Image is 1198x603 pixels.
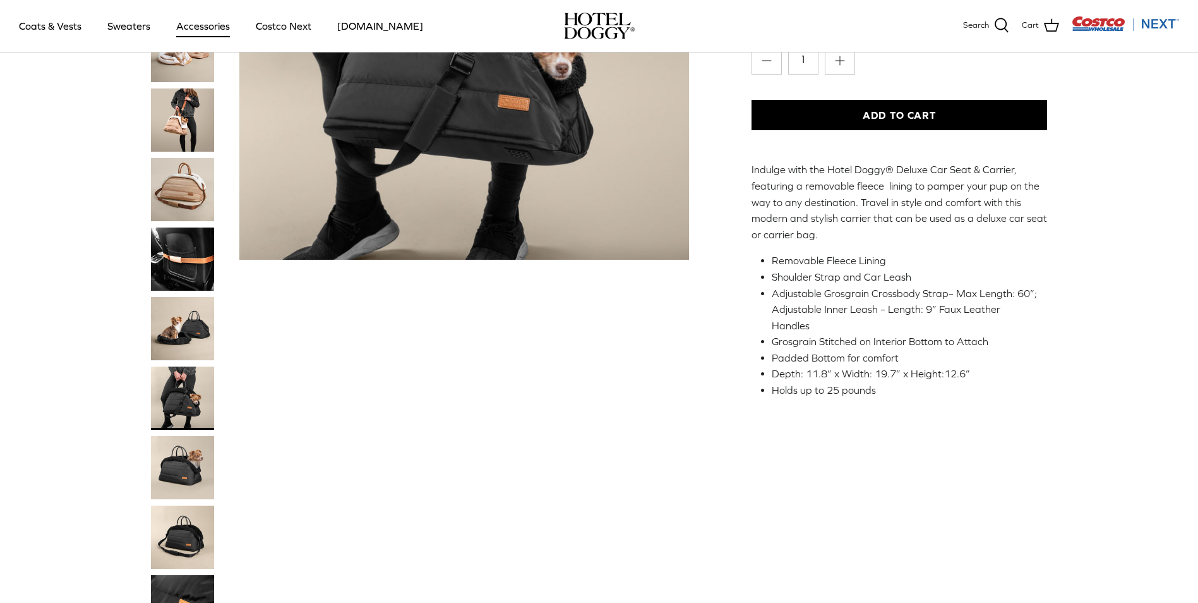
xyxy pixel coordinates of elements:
a: Accessories [165,4,241,47]
span: Search [963,19,989,32]
a: Thumbnail Link [151,436,214,499]
input: Quantity [788,44,818,75]
li: Shoulder Strap and Car Leash [772,269,1038,286]
li: Grosgrain Stitched on Interior Bottom to Attach [772,334,1038,350]
img: Costco Next [1072,16,1179,32]
li: Adjustable Grosgrain Crossbody Strap– Max Length: 60”; Adjustable Inner Leash – Length: 9” Faux L... [772,286,1038,334]
a: [DOMAIN_NAME] [326,4,434,47]
li: Depth: 11.8” x Width: 19.7” x Height:12.6” [772,366,1038,382]
a: Cart [1022,18,1059,34]
a: Thumbnail Link [151,158,214,221]
img: hoteldoggycom [564,13,635,39]
a: Thumbnail Link [151,88,214,152]
li: Holds up to 25 pounds [772,382,1038,399]
a: Sweaters [96,4,162,47]
a: Thumbnail Link [151,228,214,291]
a: Thumbnail Link [151,367,214,430]
li: Removable Fleece Lining [772,253,1038,269]
a: Costco Next [244,4,323,47]
li: Padded Bottom for comfort [772,350,1038,367]
p: Indulge with the Hotel Doggy® Deluxe Car Seat & Carrier, featuring a removable fleece lining to p... [752,162,1048,243]
a: Search [963,18,1009,34]
a: Thumbnail Link [151,297,214,360]
a: Coats & Vests [8,4,93,47]
a: Thumbnail Link [151,506,214,569]
a: Visit Costco Next [1072,24,1179,33]
span: Cart [1022,19,1039,32]
button: Add to Cart [752,100,1048,130]
a: hoteldoggy.com hoteldoggycom [564,13,635,39]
